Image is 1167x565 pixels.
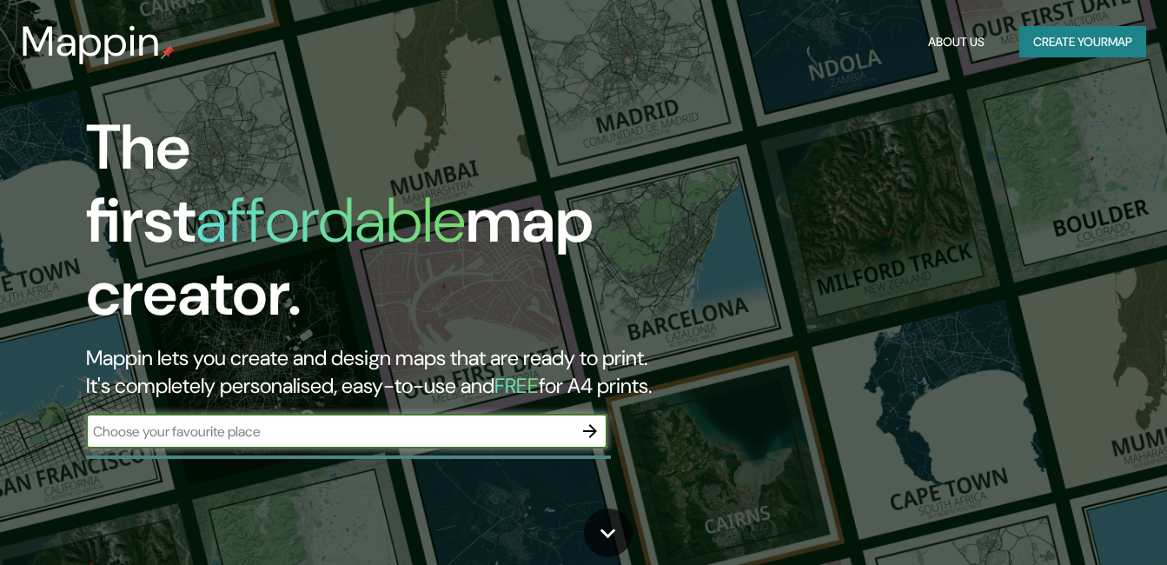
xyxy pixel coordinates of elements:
button: Create yourmap [1019,26,1146,58]
h1: affordable [196,180,466,261]
h5: FREE [494,372,539,399]
h1: The first map creator. [86,111,670,344]
h2: Mappin lets you create and design maps that are ready to print. It's completely personalised, eas... [86,344,670,400]
h3: Mappin [21,17,161,66]
input: Choose your favourite place [86,422,573,442]
button: About Us [921,26,991,58]
img: mappin-pin [161,45,175,59]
